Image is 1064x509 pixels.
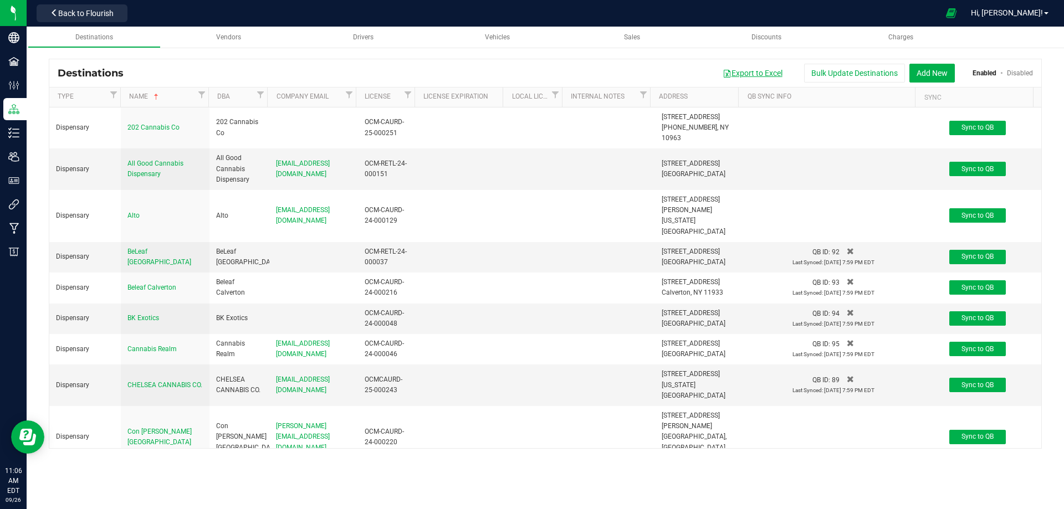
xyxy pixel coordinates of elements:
[127,212,140,219] span: Alto
[804,64,905,83] button: Bulk Update Destinations
[365,205,411,226] div: OCM-CAURD-24-000129
[276,340,330,358] span: [EMAIL_ADDRESS][DOMAIN_NAME]
[949,121,1006,135] button: Sync to QB
[637,88,650,101] a: Filter
[8,127,19,138] inline-svg: Inventory
[949,311,1006,326] button: Sync to QB
[915,88,1033,107] th: Sync
[216,421,262,453] div: Con [PERSON_NAME][GEOGRAPHIC_DATA]
[662,350,725,358] span: [GEOGRAPHIC_DATA]
[216,210,262,221] div: Alto
[276,422,330,451] span: [PERSON_NAME][EMAIL_ADDRESS][DOMAIN_NAME]
[8,199,19,210] inline-svg: Integrations
[748,92,911,101] a: QB Sync Info
[365,338,411,359] div: OCM-CAURD-24-000046
[549,88,562,101] a: Filter
[216,277,262,298] div: Beleaf Calverton
[961,165,994,173] span: Sync to QB
[832,248,840,256] span: 92
[662,278,720,286] span: [STREET_ADDRESS]
[659,92,734,101] a: Address
[401,88,415,101] a: Filter
[662,340,720,347] span: [STREET_ADDRESS]
[824,387,874,393] span: [DATE] 7:59 PM EDT
[832,279,840,286] span: 93
[662,370,720,378] span: [STREET_ADDRESS]
[662,170,725,178] span: [GEOGRAPHIC_DATA]
[662,124,729,142] span: [PHONE_NUMBER], NY 10963
[127,314,159,322] span: BK Exotics
[365,158,411,179] div: OCM-RETL-24-000151
[8,56,19,67] inline-svg: Facilities
[888,33,913,41] span: Charges
[485,33,510,41] span: Vehicles
[56,282,114,293] div: Dispensary
[571,92,637,101] a: Internal Notes
[58,67,132,79] span: Destinations
[216,313,262,323] div: BK Exotics
[662,381,725,399] span: [US_STATE][GEOGRAPHIC_DATA]
[824,259,874,265] span: [DATE] 7:59 PM EDT
[365,426,411,448] div: OCM-CAURD-24-000220
[961,314,994,322] span: Sync to QB
[56,122,114,133] div: Dispensary
[127,428,192,446] span: Con [PERSON_NAME][GEOGRAPHIC_DATA]
[824,351,874,357] span: [DATE] 7:59 PM EDT
[662,433,727,461] span: [GEOGRAPHIC_DATA], [GEOGRAPHIC_DATA] 10462
[8,151,19,162] inline-svg: Users
[8,175,19,186] inline-svg: User Roles
[216,117,262,138] div: 202 Cannabis Co
[127,381,202,389] span: CHELSEA CANNABIS CO.
[949,378,1006,392] button: Sync to QB
[812,248,830,256] span: QB ID:
[365,117,411,138] div: OCM-CAURD-25-000251
[812,310,830,317] span: QB ID:
[11,420,44,454] iframe: Resource center
[662,113,720,121] span: [STREET_ADDRESS]
[195,88,208,101] a: Filter
[792,259,823,265] span: Last Synced:
[75,33,113,41] span: Destinations
[949,162,1006,176] button: Sync to QB
[365,92,401,101] a: License
[812,279,830,286] span: QB ID:
[56,164,114,174] div: Dispensary
[792,290,823,296] span: Last Synced:
[216,374,262,395] div: CHELSEA CANNABIS CO.
[832,340,840,348] span: 95
[832,310,840,317] span: 94
[37,4,127,22] button: Back to Flourish
[129,92,195,101] a: Name
[353,33,374,41] span: Drivers
[276,160,330,178] span: [EMAIL_ADDRESS][DOMAIN_NAME]
[949,342,1006,356] button: Sync to QB
[824,321,874,327] span: [DATE] 7:59 PM EDT
[961,284,994,291] span: Sync to QB
[107,88,120,101] a: Filter
[949,208,1006,223] button: Sync to QB
[216,246,262,268] div: BeLeaf [GEOGRAPHIC_DATA]
[365,374,411,395] div: OCMCAURD-25-000243
[58,9,114,18] span: Back to Flourish
[961,381,994,389] span: Sync to QB
[365,246,411,268] div: OCM-RETL-24-000037
[56,210,114,221] div: Dispensary
[832,376,840,384] span: 89
[949,280,1006,295] button: Sync to QB
[662,258,725,266] span: [GEOGRAPHIC_DATA]
[5,466,22,496] p: 11:06 AM EDT
[216,153,262,185] div: All Good Cannabis Dispensary
[939,2,964,24] span: Open Ecommerce Menu
[254,88,267,101] a: Filter
[5,496,22,504] p: 09/26
[127,248,191,266] span: BeLeaf [GEOGRAPHIC_DATA]
[276,206,330,224] span: [EMAIL_ADDRESS][DOMAIN_NAME]
[961,253,994,260] span: Sync to QB
[624,33,640,41] span: Sales
[365,277,411,298] div: OCM-CAURD-24-000216
[715,64,790,83] button: Export to Excel
[971,8,1043,17] span: Hi, [PERSON_NAME]!
[792,351,823,357] span: Last Synced:
[365,308,411,329] div: OCM-CAURD-24-000048
[949,430,1006,444] button: Sync to QB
